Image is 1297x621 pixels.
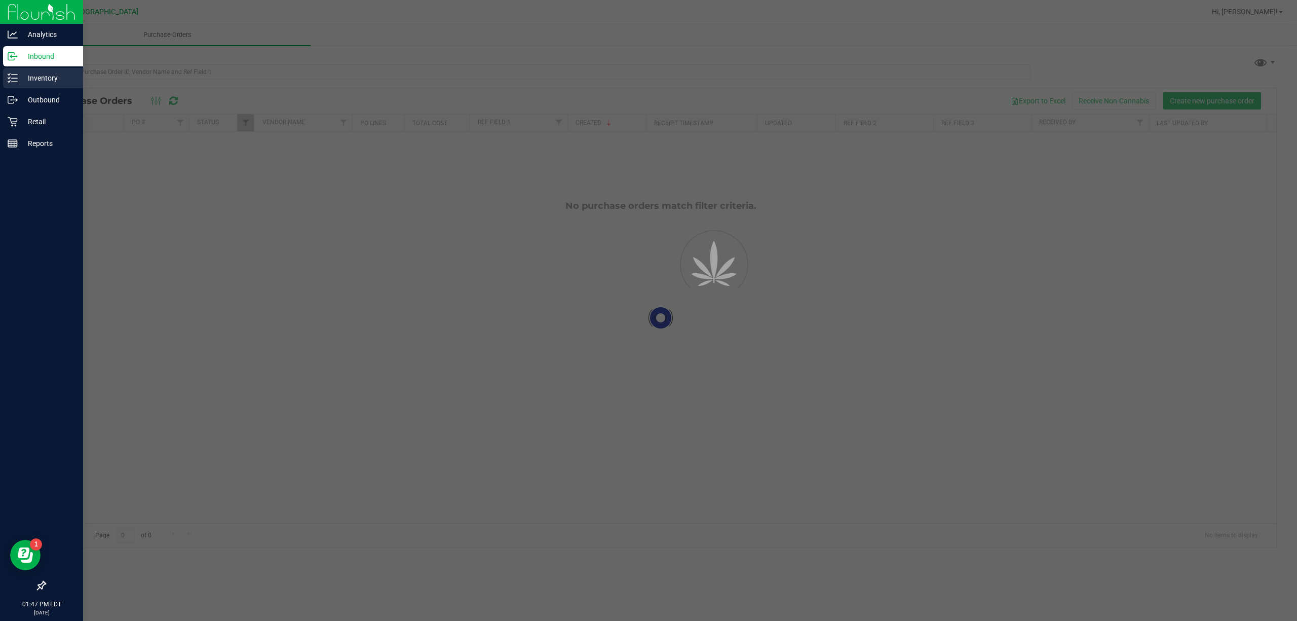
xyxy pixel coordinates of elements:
inline-svg: Analytics [8,29,18,40]
iframe: Resource center unread badge [30,538,42,551]
iframe: Resource center [10,540,41,570]
inline-svg: Inbound [8,51,18,61]
p: Outbound [18,94,79,106]
inline-svg: Retail [8,117,18,127]
p: [DATE] [5,609,79,616]
inline-svg: Inventory [8,73,18,83]
p: Inventory [18,72,79,84]
p: Retail [18,116,79,128]
p: Reports [18,137,79,150]
p: Inbound [18,50,79,62]
inline-svg: Reports [8,138,18,149]
p: Analytics [18,28,79,41]
inline-svg: Outbound [8,95,18,105]
p: 01:47 PM EDT [5,600,79,609]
